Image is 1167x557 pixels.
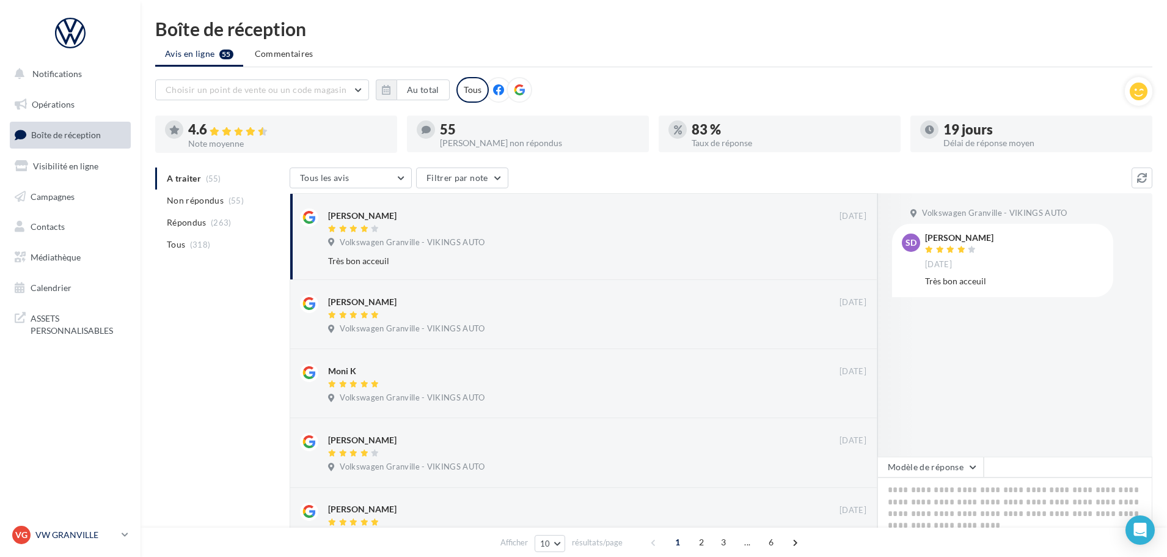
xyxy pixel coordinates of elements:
span: Afficher [500,537,528,548]
span: VG [15,529,27,541]
span: [DATE] [840,297,866,308]
button: Notifications [7,61,128,87]
div: [PERSON_NAME] [328,296,397,308]
button: Tous les avis [290,168,412,188]
span: Volkswagen Granville - VIKINGS AUTO [340,323,485,334]
div: 4.6 [188,123,387,137]
span: Volkswagen Granville - VIKINGS AUTO [340,237,485,248]
span: (318) [190,240,211,249]
div: [PERSON_NAME] non répondus [440,139,639,147]
button: Au total [376,79,450,100]
span: Commentaires [255,48,313,59]
span: 10 [540,539,551,548]
span: Calendrier [31,282,71,293]
span: résultats/page [572,537,623,548]
div: Taux de réponse [692,139,891,147]
a: Contacts [7,214,133,240]
span: (263) [211,218,232,227]
div: [PERSON_NAME] [925,234,993,242]
span: [DATE] [840,366,866,377]
a: Campagnes [7,184,133,210]
span: 2 [692,533,711,552]
div: [PERSON_NAME] [328,210,397,222]
a: Calendrier [7,275,133,301]
div: Boîte de réception [155,20,1152,38]
span: [DATE] [840,435,866,446]
span: Choisir un point de vente ou un code magasin [166,84,346,95]
span: Non répondus [167,194,224,207]
span: Campagnes [31,191,75,201]
span: Volkswagen Granville - VIKINGS AUTO [922,208,1067,219]
span: Volkswagen Granville - VIKINGS AUTO [340,393,485,404]
div: 83 % [692,123,891,136]
div: [PERSON_NAME] [328,503,397,515]
button: Modèle de réponse [877,457,984,478]
div: [PERSON_NAME] [328,434,397,446]
button: Filtrer par note [416,168,508,188]
span: Opérations [32,99,75,109]
button: 10 [535,535,566,552]
div: Très bon acceuil [328,255,787,267]
a: VG VW GRANVILLE [10,523,131,547]
div: Très bon acceuil [925,275,1103,287]
span: ASSETS PERSONNALISABLES [31,310,126,336]
span: 1 [668,533,687,552]
div: 19 jours [943,123,1143,136]
span: 3 [714,533,733,552]
span: ... [737,533,757,552]
a: ASSETS PERSONNALISABLES [7,305,133,341]
span: Volkswagen Granville - VIKINGS AUTO [340,462,485,473]
span: [DATE] [840,505,866,516]
span: Boîte de réception [31,130,101,140]
span: [DATE] [925,259,952,270]
a: Opérations [7,92,133,117]
a: Médiathèque [7,245,133,270]
a: Boîte de réception [7,122,133,148]
a: Visibilité en ligne [7,153,133,179]
span: Répondus [167,216,207,229]
span: Tous les avis [300,172,349,183]
div: 55 [440,123,639,136]
span: Notifications [32,68,82,79]
span: 6 [761,533,781,552]
button: Choisir un point de vente ou un code magasin [155,79,369,100]
button: Au total [397,79,450,100]
span: Médiathèque [31,252,81,262]
p: VW GRANVILLE [35,529,117,541]
span: (55) [229,196,244,205]
span: [DATE] [840,211,866,222]
span: Contacts [31,221,65,232]
span: Tous [167,238,185,251]
div: Moni K [328,365,356,377]
div: Délai de réponse moyen [943,139,1143,147]
span: Visibilité en ligne [33,161,98,171]
span: SD [905,237,916,249]
div: Open Intercom Messenger [1125,515,1155,545]
div: Tous [456,77,489,103]
div: Note moyenne [188,139,387,148]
